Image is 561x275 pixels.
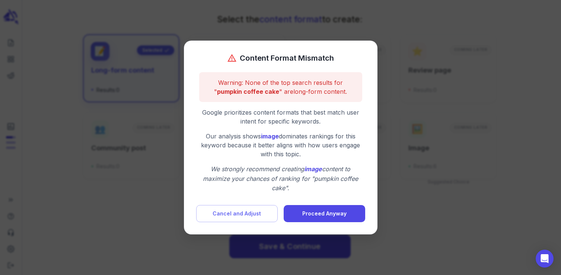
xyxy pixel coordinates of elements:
[213,209,261,218] span: Cancel and Adjust
[284,205,365,222] button: Proceed Anyway
[205,78,356,96] div: Warning: None of the top search results for " " are long-form content .
[196,205,278,222] button: Cancel and Adjust
[536,250,554,268] div: Open Intercom Messenger
[304,165,322,173] span: image
[199,108,362,126] p: Google prioritizes content formats that best match user intent for specific keywords.
[240,53,334,63] h4: Content Format Mismatch
[199,164,362,193] div: We strongly recommend creating content to maximize your chances of ranking for " pumpkin coffee c...
[261,132,279,140] span: image
[302,209,347,218] span: Proceed Anyway
[217,88,279,95] span: pumpkin coffee cake
[199,132,362,159] p: Our analysis shows dominates rankings for this keyword because it better aligns with how users en...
